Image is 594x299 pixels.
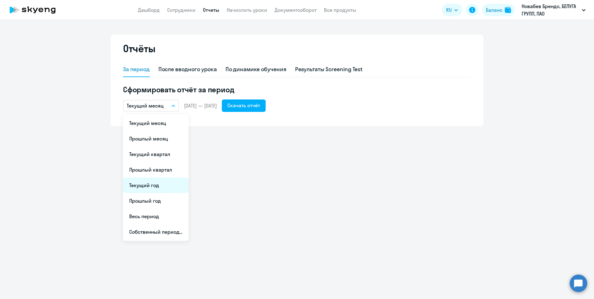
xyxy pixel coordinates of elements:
[123,100,179,112] button: Текущий месяц
[227,102,260,109] div: Скачать отчёт
[222,99,266,112] button: Скачать отчёт
[127,102,164,109] p: Текущий месяц
[446,6,452,14] span: RU
[522,2,579,17] p: Новабев Брендс, БЕЛУГА ГРУПП, ПАО
[158,65,217,73] div: После вводного урока
[123,65,150,73] div: За период
[486,6,502,14] div: Баланс
[505,7,511,13] img: balance
[295,65,363,73] div: Результаты Screening Test
[123,85,471,94] h5: Сформировать отчёт за период
[482,4,515,16] button: Балансbalance
[519,2,589,17] button: Новабев Брендс, БЕЛУГА ГРУПП, ПАО
[442,4,462,16] button: RU
[226,65,286,73] div: По динамике обучения
[167,7,195,13] a: Сотрудники
[324,7,356,13] a: Все продукты
[123,114,189,241] ul: RU
[138,7,160,13] a: Дашборд
[123,42,155,55] h2: Отчёты
[227,7,267,13] a: Начислить уроки
[184,102,217,109] span: [DATE] — [DATE]
[275,7,317,13] a: Документооборот
[203,7,219,13] a: Отчеты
